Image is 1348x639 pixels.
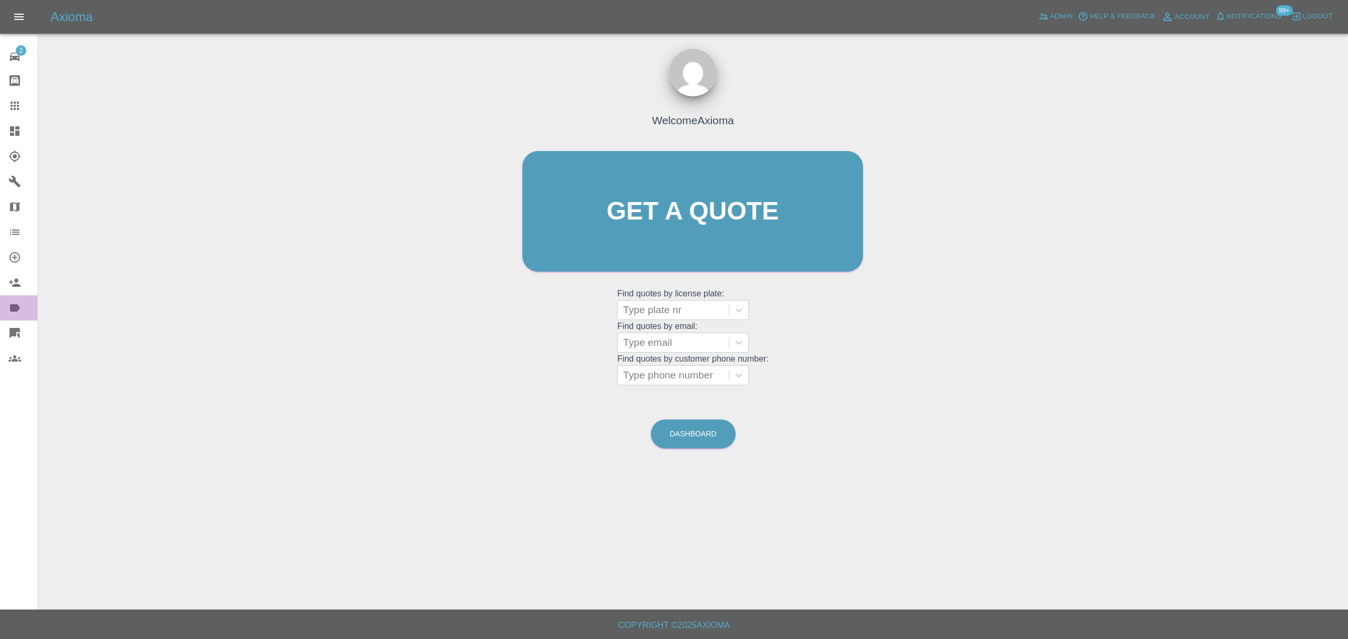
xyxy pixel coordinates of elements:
[1050,11,1073,23] span: Admin
[51,8,93,25] h5: Axioma
[1227,11,1282,23] span: Notifications
[617,322,768,353] grid: Find quotes by email:
[522,151,863,272] a: Get a quote
[1303,11,1333,23] span: Logout
[1276,5,1293,16] span: 99+
[1288,8,1335,25] button: Logout
[617,354,768,385] grid: Find quotes by customer phone number:
[651,420,736,448] a: Dashboard
[669,49,717,96] img: ...
[16,45,26,56] span: 2
[652,112,734,128] h4: Welcome Axioma
[617,289,768,320] grid: Find quotes by license plate:
[6,4,32,29] button: Open drawer
[1213,8,1284,25] button: Notifications
[1158,8,1213,25] a: Account
[1036,8,1076,25] a: Admin
[1175,11,1210,23] span: Account
[8,618,1340,633] h6: Copyright © 2025 Axioma
[1089,11,1155,23] span: Help & Feedback
[1075,8,1158,25] button: Help & Feedback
